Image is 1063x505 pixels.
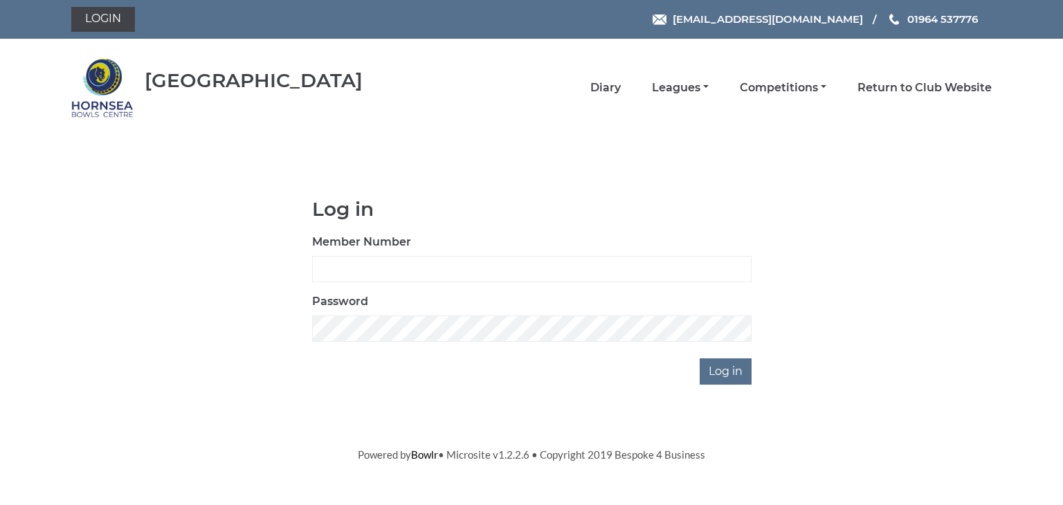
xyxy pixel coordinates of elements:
div: [GEOGRAPHIC_DATA] [145,70,363,91]
a: Bowlr [411,448,438,461]
a: Login [71,7,135,32]
img: Email [653,15,666,25]
label: Member Number [312,234,411,250]
span: 01964 537776 [907,12,978,26]
h1: Log in [312,199,752,220]
label: Password [312,293,368,310]
input: Log in [700,358,752,385]
a: Phone us 01964 537776 [887,11,978,27]
a: Leagues [652,80,709,95]
img: Hornsea Bowls Centre [71,57,134,119]
span: Powered by • Microsite v1.2.2.6 • Copyright 2019 Bespoke 4 Business [358,448,705,461]
a: Return to Club Website [857,80,992,95]
a: Email [EMAIL_ADDRESS][DOMAIN_NAME] [653,11,863,27]
span: [EMAIL_ADDRESS][DOMAIN_NAME] [673,12,863,26]
a: Competitions [740,80,826,95]
img: Phone us [889,14,899,25]
a: Diary [590,80,621,95]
